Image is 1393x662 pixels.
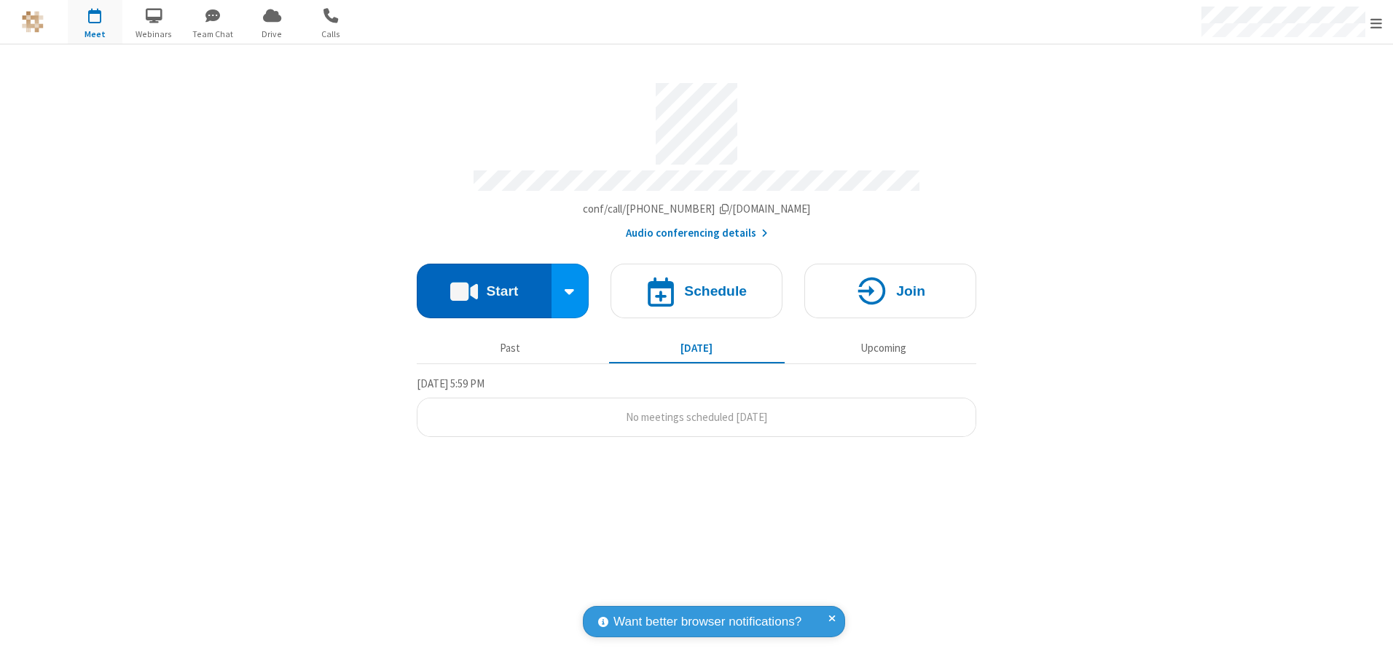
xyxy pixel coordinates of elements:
section: Account details [417,72,976,242]
span: [DATE] 5:59 PM [417,377,484,390]
section: Today's Meetings [417,375,976,438]
button: Schedule [611,264,782,318]
button: Copy my meeting room linkCopy my meeting room link [583,201,811,218]
button: Past [423,334,598,362]
button: Start [417,264,552,318]
h4: Start [486,284,518,298]
button: Join [804,264,976,318]
button: [DATE] [609,334,785,362]
div: Start conference options [552,264,589,318]
span: Want better browser notifications? [613,612,801,631]
h4: Schedule [684,284,747,298]
span: Team Chat [186,28,240,41]
span: Webinars [127,28,181,41]
span: Drive [245,28,299,41]
span: Meet [68,28,122,41]
button: Upcoming [796,334,971,362]
span: Copy my meeting room link [583,202,811,216]
span: Calls [304,28,358,41]
span: No meetings scheduled [DATE] [626,410,767,424]
h4: Join [896,284,925,298]
button: Audio conferencing details [626,225,768,242]
img: QA Selenium DO NOT DELETE OR CHANGE [22,11,44,33]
